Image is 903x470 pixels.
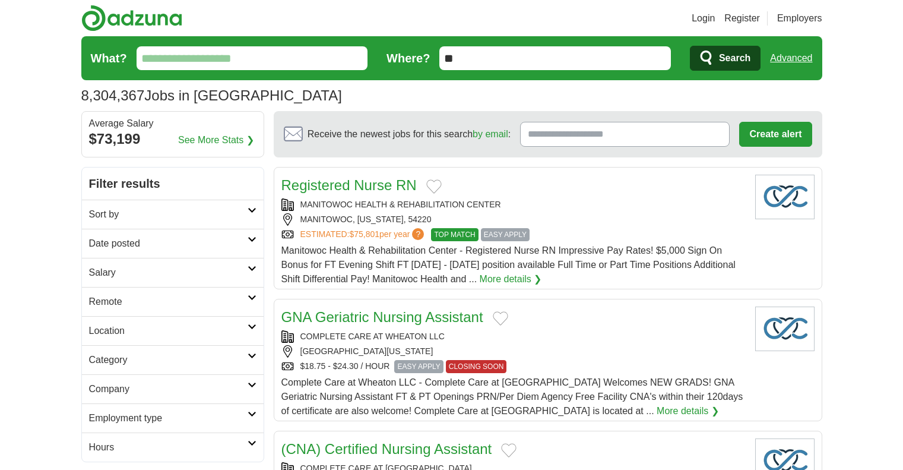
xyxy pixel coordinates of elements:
a: Advanced [770,46,812,70]
h2: Category [89,353,248,367]
a: by email [473,129,508,139]
a: Employment type [82,403,264,433]
button: Create alert [739,122,812,147]
h2: Filter results [82,168,264,200]
a: GNA Geriatric Nursing Assistant [281,309,483,325]
span: ? [412,228,424,240]
span: Complete Care at Wheaton LLC - Complete Care at [GEOGRAPHIC_DATA] Welcomes NEW GRADS! GNA Geriatr... [281,377,743,416]
span: 8,304,367 [81,85,145,106]
button: Add to favorite jobs [426,179,442,194]
a: Salary [82,258,264,287]
a: More details ❯ [480,272,542,286]
span: Search [719,46,750,70]
button: Add to favorite jobs [501,443,517,458]
div: [GEOGRAPHIC_DATA][US_STATE] [281,345,746,358]
a: Date posted [82,229,264,258]
a: Remote [82,287,264,316]
span: Receive the newest jobs for this search : [308,127,511,141]
h1: Jobs in [GEOGRAPHIC_DATA] [81,87,342,103]
h2: Sort by [89,207,248,222]
a: More details ❯ [657,404,719,418]
h2: Location [89,324,248,338]
img: Adzuna logo [81,5,182,31]
a: Hours [82,433,264,462]
span: EASY APPLY [394,360,443,373]
a: Category [82,345,264,374]
label: What? [91,49,127,67]
button: Search [690,46,761,71]
div: COMPLETE CARE AT WHEATON LLC [281,330,746,343]
label: Where? [386,49,430,67]
h2: Remote [89,295,248,309]
a: Register [724,11,760,26]
a: Employers [777,11,822,26]
span: TOP MATCH [431,228,478,241]
span: Manitowoc Health & Rehabilitation Center - Registered Nurse RN Impressive Pay Rates! $5,000 Sign ... [281,245,736,284]
h2: Salary [89,266,248,280]
div: $73,199 [89,128,256,150]
h2: Date posted [89,236,248,251]
div: $18.75 - $24.30 / HOUR [281,360,746,373]
a: Company [82,374,264,403]
img: Company logo [755,307,815,351]
span: EASY APPLY [481,228,530,241]
img: Company logo [755,175,815,219]
a: See More Stats ❯ [178,133,254,147]
span: $75,801 [349,229,379,239]
a: Login [692,11,715,26]
a: Location [82,316,264,345]
h2: Employment type [89,411,248,425]
div: MANITOWOC HEALTH & REHABILITATION CENTER [281,198,746,211]
a: (CNA) Certified Nursing Assistant [281,441,492,457]
a: Sort by [82,200,264,229]
div: MANITOWOC, [US_STATE], 54220 [281,213,746,226]
div: Average Salary [89,119,256,128]
span: CLOSING SOON [446,360,507,373]
button: Add to favorite jobs [493,311,508,326]
a: ESTIMATED:$75,801per year? [300,228,427,241]
h2: Company [89,382,248,396]
a: Registered Nurse RN [281,177,417,193]
h2: Hours [89,440,248,455]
